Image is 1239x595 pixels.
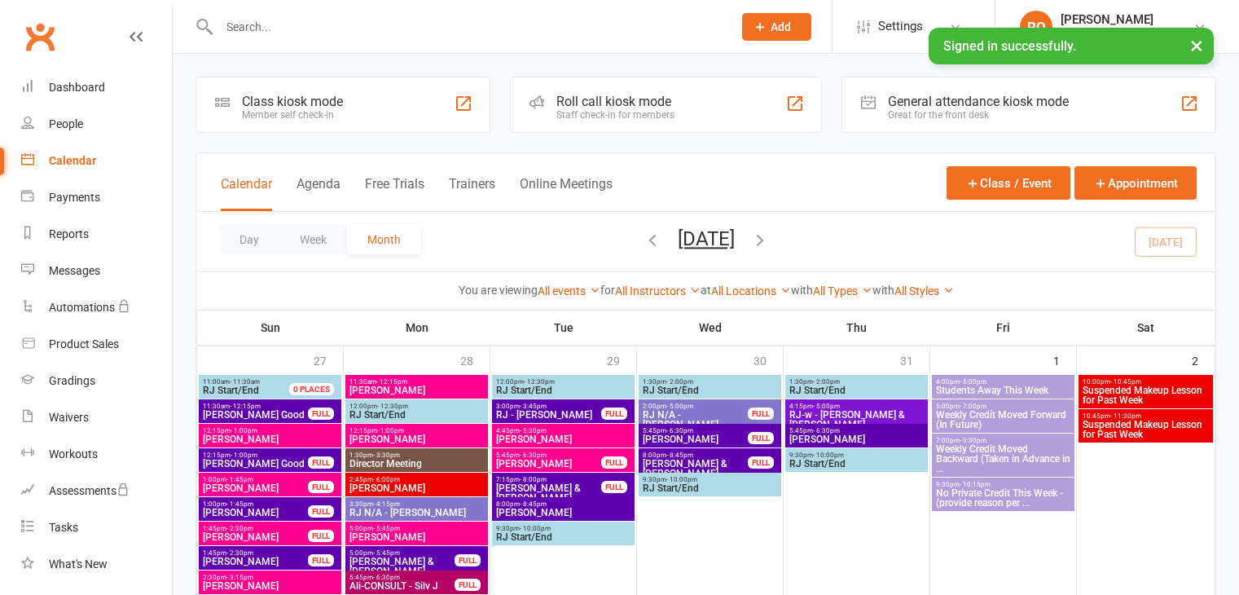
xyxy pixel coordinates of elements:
[49,484,130,497] div: Assessments
[495,459,602,469] span: [PERSON_NAME]
[202,403,309,410] span: 11:30am
[197,311,344,345] th: Sun
[49,81,105,94] div: Dashboard
[349,574,455,581] span: 5:45pm
[49,154,96,167] div: Calendar
[349,403,485,410] span: 12:00pm
[642,427,749,434] span: 5:45pm
[960,481,991,488] span: - 10:15pm
[202,476,309,483] span: 1:00pm
[49,374,95,387] div: Gradings
[231,427,257,434] span: - 1:00pm
[520,403,547,410] span: - 3:45pm
[791,284,813,297] strong: with
[642,459,749,478] span: [PERSON_NAME] & [PERSON_NAME]
[21,436,172,473] a: Workouts
[1082,412,1210,420] span: 10:45pm
[49,558,108,571] div: What's New
[666,476,697,483] span: - 10:00pm
[615,284,701,297] a: All Instructors
[1192,346,1215,373] div: 2
[789,410,925,430] span: RJ-w - [PERSON_NAME] & [PERSON_NAME]
[1061,12,1153,27] div: [PERSON_NAME]
[607,346,636,373] div: 29
[947,166,1070,200] button: Class / Event
[242,94,343,109] div: Class kiosk mode
[935,386,1071,395] span: Students Away This Week
[642,483,778,493] span: RJ Start/End
[784,311,930,345] th: Thu
[314,346,343,373] div: 27
[490,311,637,345] th: Tue
[289,383,334,395] div: 0 PLACES
[349,581,455,591] span: Ali-CONSULT - Silv J
[601,408,627,420] div: FULL
[455,554,481,566] div: FULL
[935,403,1071,410] span: 5:00pm
[666,452,693,459] span: - 8:45pm
[308,481,334,493] div: FULL
[344,311,490,345] th: Mon
[21,216,172,253] a: Reports
[202,500,309,508] span: 1:00pm
[202,549,309,557] span: 1:45pm
[1020,11,1052,43] div: RO
[21,473,172,509] a: Assessments
[373,525,400,532] span: - 5:45pm
[226,500,253,508] span: - 1:45pm
[495,403,602,410] span: 3:00pm
[813,403,840,410] span: - 5:00pm
[349,378,485,386] span: 11:30am
[20,16,60,57] a: Clubworx
[49,411,89,424] div: Waivers
[347,225,421,254] button: Month
[349,500,485,508] span: 3:30pm
[495,532,631,542] span: RJ Start/End
[495,525,631,532] span: 9:30pm
[455,579,481,591] div: FULL
[935,481,1071,488] span: 9:30pm
[495,378,631,386] span: 12:00pm
[279,225,347,254] button: Week
[789,434,925,444] span: [PERSON_NAME]
[495,427,631,434] span: 4:45pm
[373,549,400,557] span: - 5:45pm
[520,427,547,434] span: - 5:30pm
[49,191,100,204] div: Payments
[642,476,778,483] span: 9:30pm
[935,410,1071,430] span: Weekly Credit Moved Forward (In Future)
[231,452,257,459] span: - 1:00pm
[349,427,485,434] span: 12:15pm
[373,500,400,508] span: - 4:15pm
[872,284,894,297] strong: with
[894,284,954,297] a: All Styles
[21,363,172,399] a: Gradings
[520,500,547,508] span: - 8:45pm
[308,554,334,566] div: FULL
[1053,346,1076,373] div: 1
[21,253,172,289] a: Messages
[242,109,343,121] div: Member self check-in
[754,346,783,373] div: 30
[1082,378,1210,386] span: 10:00pm
[226,476,253,483] span: - 1:45pm
[495,483,602,503] span: [PERSON_NAME] & [PERSON_NAME]
[308,456,334,469] div: FULL
[748,456,774,469] div: FULL
[308,505,334,518] div: FULL
[771,20,791,33] span: Add
[520,525,551,532] span: - 10:00pm
[21,546,172,583] a: What's New
[888,94,1069,109] div: General attendance kiosk mode
[219,225,279,254] button: Day
[297,176,341,211] button: Agenda
[202,525,309,532] span: 1:45pm
[349,525,485,532] span: 5:00pm
[202,574,338,581] span: 2:30pm
[202,557,309,566] span: [PERSON_NAME]
[202,508,309,518] span: [PERSON_NAME]
[21,399,172,436] a: Waivers
[49,227,89,240] div: Reports
[308,530,334,542] div: FULL
[524,378,555,386] span: - 12:30pm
